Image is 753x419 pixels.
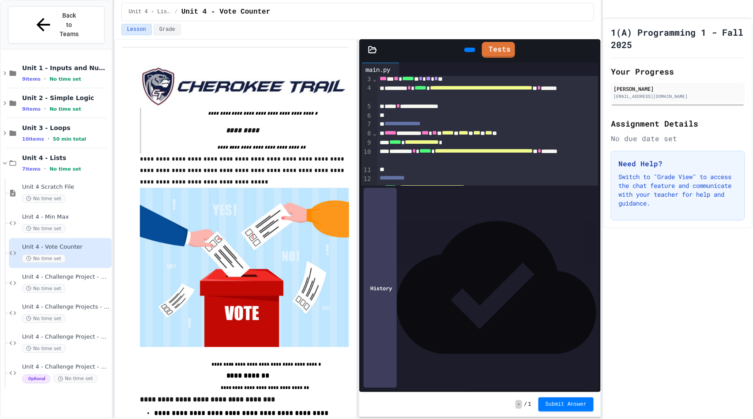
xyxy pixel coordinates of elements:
h2: Assignment Details [611,117,745,130]
span: 10 items [22,136,44,142]
span: No time set [54,374,97,383]
div: 12 [361,175,373,184]
span: No time set [49,76,81,82]
button: Lesson [121,24,152,35]
span: Unit 4 - Vote Counter [181,7,271,17]
div: [PERSON_NAME] [614,85,742,93]
span: No time set [49,166,81,172]
span: 1 [528,401,531,408]
span: Fold line [372,130,376,137]
span: Unit 2 - Simple Logic [22,94,110,102]
span: No time set [22,314,65,323]
a: Tests [482,42,515,58]
div: History [364,188,397,388]
div: 7 [361,120,373,129]
span: No time set [22,224,65,233]
span: No time set [22,344,65,353]
span: Unit 4 - Challenge Project - Python Word Counter [22,333,110,341]
span: No time set [22,284,65,293]
button: Back to Teams [8,6,105,44]
span: Unit 1 - Inputs and Numbers [22,64,110,72]
span: • [44,165,46,172]
div: 9 [361,138,373,148]
button: Submit Answer [538,397,594,412]
span: Unit 4 - Challenge Project - Gimkit random name generator [22,273,110,281]
span: • [44,75,46,82]
span: Unit 4 - Challenge Projects - Quizlet - Even groups [22,303,110,311]
span: • [48,135,49,142]
span: - [516,400,522,409]
span: Unit 4 - Min Max [22,213,110,221]
div: 5 [361,102,373,112]
span: 50 min total [53,136,86,142]
div: 8 [361,129,373,138]
h2: Your Progress [611,65,745,78]
div: main.py [361,65,395,74]
span: Fold line [372,75,376,82]
span: Submit Answer [546,401,587,408]
span: Unit 4 - Lists [22,154,110,162]
span: 9 items [22,106,41,112]
div: main.py [361,63,400,76]
div: 6 [361,112,373,120]
span: No time set [49,106,81,112]
div: 4 [361,84,373,102]
span: Optional [22,374,50,383]
div: 11 [361,166,373,175]
h3: Need Help? [618,158,738,169]
span: Unit 4 - Lists [129,8,171,15]
div: [EMAIL_ADDRESS][DOMAIN_NAME] [614,93,742,100]
span: No time set [22,195,65,203]
span: Unit 3 - Loops [22,124,110,132]
span: / [524,401,527,408]
div: No due date set [611,133,745,144]
span: Unit 4 Scratch File [22,183,110,191]
span: Unit 4 - Challenge Project - Grade Calculator [22,363,110,371]
p: Switch to "Grade View" to access the chat feature and communicate with your teacher for help and ... [618,172,738,208]
span: 9 items [22,76,41,82]
div: 3 [361,75,373,84]
span: 7 items [22,166,41,172]
span: / [175,8,178,15]
span: • [44,105,46,112]
div: 13 [361,184,373,193]
h1: 1(A) Programming 1 - Fall 2025 [611,26,745,51]
span: Unit 4 - Vote Counter [22,243,110,251]
span: Back to Teams [59,11,79,39]
button: Grade [154,24,181,35]
div: 10 [361,148,373,166]
span: No time set [22,254,65,263]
